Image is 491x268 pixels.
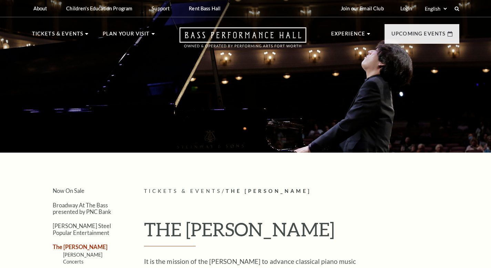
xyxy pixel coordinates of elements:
span: Tickets & Events [144,188,222,194]
p: Plan Your Visit [103,30,150,42]
p: Children's Education Program [66,6,132,11]
span: The [PERSON_NAME] [226,188,311,194]
h1: THE [PERSON_NAME] [144,218,459,246]
p: Tickets & Events [32,30,84,42]
p: / [144,187,459,196]
a: The [PERSON_NAME] [53,244,108,250]
p: Upcoming Events [391,30,446,42]
a: Now On Sale [53,187,84,194]
p: Rent Bass Hall [189,6,221,11]
p: Experience [331,30,366,42]
a: [PERSON_NAME] Concerts [63,252,103,265]
p: About [33,6,47,11]
p: Support [152,6,170,11]
a: [PERSON_NAME] Steel Popular Entertainment [53,223,111,236]
select: Select: [423,6,448,12]
a: Broadway At The Bass presented by PNC Bank [53,202,111,215]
